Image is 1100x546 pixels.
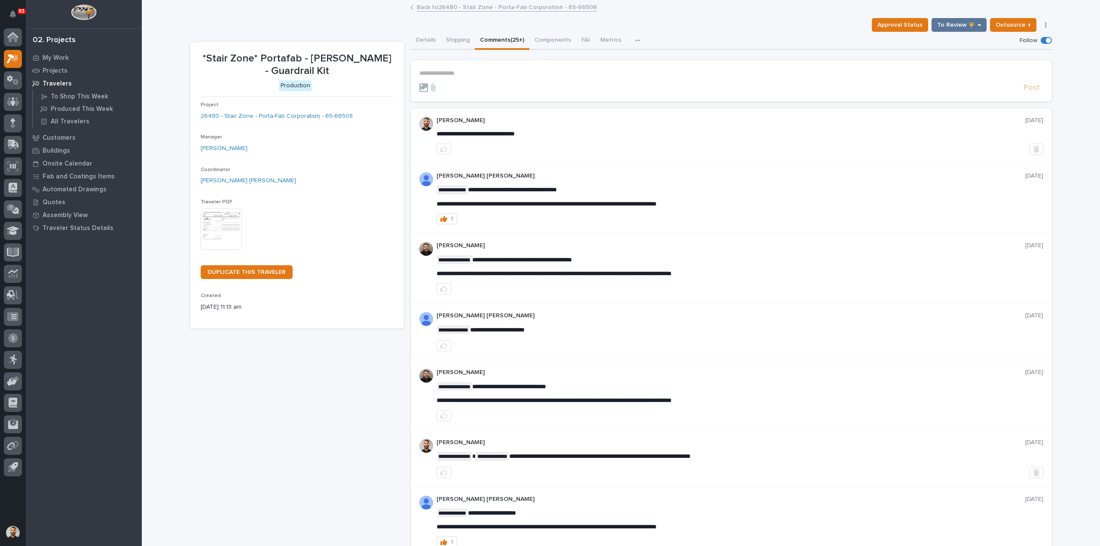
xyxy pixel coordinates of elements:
p: *Stair Zone* Portafab - [PERSON_NAME] - Guardrail Kit [201,52,394,77]
img: AD_cMMRcK_lR-hunIWE1GUPcUjzJ19X9Uk7D-9skk6qMORDJB_ZroAFOMmnE07bDdh4EHUMJPuIZ72TfOWJm2e1TqCAEecOOP... [419,496,433,509]
span: Created [201,293,221,298]
span: Traveler PDF [201,199,232,205]
p: [PERSON_NAME] [437,242,1025,249]
p: Quotes [43,199,65,206]
button: Metrics [595,32,626,50]
span: Outsource ↑ [996,20,1031,30]
button: like this post [437,144,451,155]
a: [PERSON_NAME] [201,144,247,153]
p: Assembly View [43,212,88,219]
span: DUPLICATE THIS TRAVELER [208,269,286,275]
p: Onsite Calendar [43,160,92,168]
div: 1 [451,539,453,545]
p: Projects [43,67,67,75]
img: AGNmyxaji213nCK4JzPdPN3H3CMBhXDSA2tJ_sy3UIa5=s96-c [419,117,433,131]
button: Notifications [4,5,22,23]
p: [PERSON_NAME] [PERSON_NAME] [437,172,1025,180]
p: [DATE] [1025,117,1043,124]
button: Delete post [1030,467,1043,478]
button: Outsource ↑ [990,18,1036,32]
p: [DATE] 11:13 am [201,303,394,312]
button: users-avatar [4,524,22,542]
p: Buildings [43,147,70,155]
span: Post [1024,83,1040,93]
button: Details [411,32,441,50]
div: 1 [451,216,453,222]
div: 02. Projects [33,36,76,45]
button: Delete post [1030,144,1043,155]
p: Fab and Coatings Items [43,173,115,181]
button: like this post [437,410,451,421]
a: Traveler Status Details [26,221,142,234]
p: 93 [19,8,24,14]
a: Back to26480 - Stair Zone - Porta-Fab Corporation - 65-66508 [417,2,597,12]
a: My Work [26,51,142,64]
p: Customers [43,134,76,142]
a: [PERSON_NAME] [PERSON_NAME] [201,176,296,185]
a: Customers [26,131,142,144]
a: Fab and Coatings Items [26,170,142,183]
img: AD_cMMRcK_lR-hunIWE1GUPcUjzJ19X9Uk7D-9skk6qMORDJB_ZroAFOMmnE07bDdh4EHUMJPuIZ72TfOWJm2e1TqCAEecOOP... [419,312,433,326]
p: [PERSON_NAME] [PERSON_NAME] [437,496,1025,503]
a: 26480 - Stair Zone - Porta-Fab Corporation - 65-66508 [201,112,353,121]
a: Projects [26,64,142,77]
button: like this post [437,467,451,478]
p: Travelers [43,80,72,88]
button: like this post [437,340,451,351]
img: ACg8ocLB2sBq07NhafZLDpfZztpbDqa4HYtD3rBf5LhdHf4k=s96-c [419,242,433,256]
a: Automated Drawings [26,183,142,196]
p: [DATE] [1025,312,1043,319]
a: Assembly View [26,209,142,221]
span: Coordinator [201,167,230,172]
span: Approval Status [877,20,923,30]
a: DUPLICATE THIS TRAVELER [201,265,293,279]
a: To Shop This Week [33,90,142,102]
button: Components [529,32,576,50]
span: To Review 👨‍🏭 → [937,20,981,30]
p: [PERSON_NAME] [437,117,1025,124]
p: [DATE] [1025,172,1043,180]
span: Project [201,102,219,107]
a: Onsite Calendar [26,157,142,170]
button: To Review 👨‍🏭 → [932,18,987,32]
img: ACg8ocLB2sBq07NhafZLDpfZztpbDqa4HYtD3rBf5LhdHf4k=s96-c [419,369,433,383]
button: Post [1020,83,1043,93]
button: like this post [437,283,451,294]
p: All Travelers [51,118,89,126]
p: [DATE] [1025,496,1043,503]
p: Automated Drawings [43,186,107,193]
p: Traveler Status Details [43,224,113,232]
div: Notifications93 [11,10,22,24]
a: All Travelers [33,115,142,127]
div: Production [279,80,312,91]
p: [DATE] [1025,439,1043,446]
p: [DATE] [1025,369,1043,376]
a: Buildings [26,144,142,157]
img: Workspace Logo [71,4,96,20]
p: [PERSON_NAME] [PERSON_NAME] [437,312,1025,319]
p: Produced This Week [51,105,113,113]
a: Quotes [26,196,142,209]
button: Comments (25+) [475,32,529,50]
button: 1 [437,213,457,224]
a: Travelers [26,77,142,90]
a: Produced This Week [33,103,142,115]
p: My Work [43,54,69,62]
span: Manager [201,135,222,140]
p: [PERSON_NAME] [437,369,1025,376]
button: Shipping [441,32,475,50]
img: AD_cMMRcK_lR-hunIWE1GUPcUjzJ19X9Uk7D-9skk6qMORDJB_ZroAFOMmnE07bDdh4EHUMJPuIZ72TfOWJm2e1TqCAEecOOP... [419,172,433,186]
p: To Shop This Week [51,93,108,101]
p: [PERSON_NAME] [437,439,1025,446]
img: AGNmyxaji213nCK4JzPdPN3H3CMBhXDSA2tJ_sy3UIa5=s96-c [419,439,433,453]
p: [DATE] [1025,242,1043,249]
button: Approval Status [872,18,928,32]
p: Follow [1020,37,1037,44]
button: FAI [576,32,595,50]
